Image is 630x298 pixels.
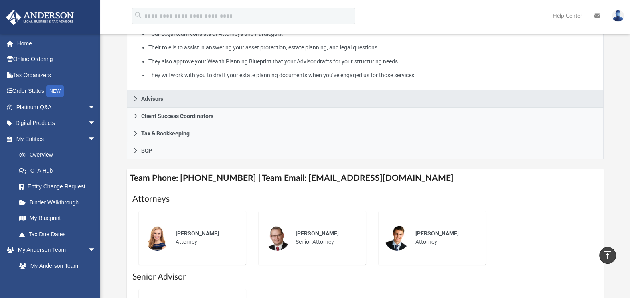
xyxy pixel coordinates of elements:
[4,10,76,25] img: Anderson Advisors Platinum Portal
[127,90,604,108] a: Advisors
[11,163,108,179] a: CTA Hub
[88,242,104,259] span: arrow_drop_down
[141,131,190,136] span: Tax & Bookkeeping
[384,225,410,251] img: thumbnail
[415,230,459,237] span: [PERSON_NAME]
[612,10,624,22] img: User Pic
[127,142,604,159] a: BCP
[134,11,143,20] i: search
[410,224,480,252] div: Attorney
[6,51,108,67] a: Online Ordering
[132,271,598,283] h1: Senior Advisor
[46,85,64,97] div: NEW
[108,11,118,21] i: menu
[264,225,290,251] img: thumbnail
[11,258,100,274] a: My Anderson Team
[133,15,598,80] p: What My Attorneys & Paralegals Do:
[148,70,598,80] li: They will work with you to draft your estate planning documents when you’ve engaged us for those ...
[108,15,118,21] a: menu
[144,225,170,251] img: thumbnail
[148,57,598,67] li: They also approve your Wealth Planning Blueprint that your Advisor drafts for your structuring ne...
[170,224,240,252] div: Attorney
[88,115,104,132] span: arrow_drop_down
[11,147,108,163] a: Overview
[6,242,104,258] a: My Anderson Teamarrow_drop_down
[127,169,604,187] h4: Team Phone: [PHONE_NUMBER] | Team Email: [EMAIL_ADDRESS][DOMAIN_NAME]
[148,43,598,53] li: Their role is to assist in answering your asset protection, estate planning, and legal questions.
[132,193,598,205] h1: Attorneys
[6,67,108,83] a: Tax Organizers
[599,247,616,264] a: vertical_align_top
[6,115,108,131] a: Digital Productsarrow_drop_down
[11,226,108,242] a: Tax Due Dates
[141,113,213,119] span: Client Success Coordinators
[6,83,108,100] a: Order StatusNEW
[290,224,360,252] div: Senior Attorney
[6,99,108,115] a: Platinum Q&Aarrow_drop_down
[6,35,108,51] a: Home
[296,230,339,237] span: [PERSON_NAME]
[141,148,152,153] span: BCP
[176,230,219,237] span: [PERSON_NAME]
[141,96,163,102] span: Advisors
[88,99,104,116] span: arrow_drop_down
[88,131,104,147] span: arrow_drop_down
[11,194,108,210] a: Binder Walkthrough
[127,125,604,142] a: Tax & Bookkeeping
[127,9,604,91] div: Attorneys & Paralegals
[6,131,108,147] a: My Entitiesarrow_drop_down
[127,108,604,125] a: Client Success Coordinators
[603,250,612,260] i: vertical_align_top
[11,179,108,195] a: Entity Change Request
[11,210,104,227] a: My Blueprint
